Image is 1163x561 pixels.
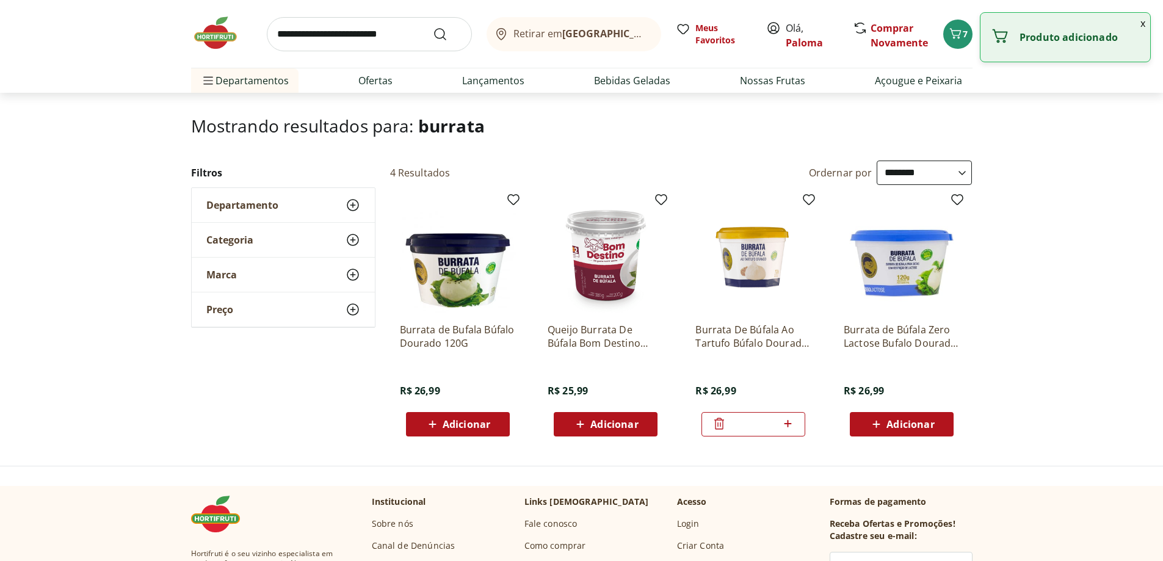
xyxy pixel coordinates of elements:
[943,20,973,49] button: Carrinho
[400,197,516,313] img: Burrata de Bufala Búfalo Dourado 120G
[830,518,955,530] h3: Receba Ofertas e Promoções!
[740,73,805,88] a: Nossas Frutas
[548,323,664,350] a: Queijo Burrata De Búfala Bom Destino 200g
[191,496,252,532] img: Hortifruti
[201,66,289,95] span: Departamentos
[191,161,375,185] h2: Filtros
[192,188,375,222] button: Departamento
[206,269,237,281] span: Marca
[695,197,811,313] img: Burrata De Búfala Ao Tartufo Búfalo Dourado 120G
[844,197,960,313] img: Burrata de Búfala Zero Lactose Bufalo Dourado 120g
[786,21,840,50] span: Olá,
[192,223,375,257] button: Categoria
[390,166,451,179] h2: 4 Resultados
[548,197,664,313] img: Queijo Burrata De Búfala Bom Destino 200g
[850,412,954,436] button: Adicionar
[201,66,216,95] button: Menu
[590,419,638,429] span: Adicionar
[372,496,426,508] p: Institucional
[963,28,968,40] span: 7
[191,15,252,51] img: Hortifruti
[487,17,661,51] button: Retirar em[GEOGRAPHIC_DATA]/[GEOGRAPHIC_DATA]
[844,323,960,350] a: Burrata de Búfala Zero Lactose Bufalo Dourado 120g
[406,412,510,436] button: Adicionar
[524,496,649,508] p: Links [DEMOGRAPHIC_DATA]
[191,116,973,136] h1: Mostrando resultados para:
[562,27,768,40] b: [GEOGRAPHIC_DATA]/[GEOGRAPHIC_DATA]
[695,323,811,350] a: Burrata De Búfala Ao Tartufo Búfalo Dourado 120G
[594,73,670,88] a: Bebidas Geladas
[192,258,375,292] button: Marca
[695,384,736,397] span: R$ 26,99
[886,419,934,429] span: Adicionar
[677,540,725,552] a: Criar Conta
[358,73,393,88] a: Ofertas
[267,17,472,51] input: search
[871,21,928,49] a: Comprar Novamente
[830,496,973,508] p: Formas de pagamento
[677,518,700,530] a: Login
[875,73,962,88] a: Açougue e Peixaria
[192,292,375,327] button: Preço
[443,419,490,429] span: Adicionar
[372,518,413,530] a: Sobre nós
[206,234,253,246] span: Categoria
[400,323,516,350] a: Burrata de Bufala Búfalo Dourado 120G
[206,199,278,211] span: Departamento
[830,530,917,542] h3: Cadastre seu e-mail:
[695,22,752,46] span: Meus Favoritos
[1020,31,1140,43] p: Produto adicionado
[1136,13,1150,34] button: Fechar notificação
[206,303,233,316] span: Preço
[548,384,588,397] span: R$ 25,99
[554,412,658,436] button: Adicionar
[462,73,524,88] a: Lançamentos
[524,540,586,552] a: Como comprar
[400,384,440,397] span: R$ 26,99
[513,28,648,39] span: Retirar em
[418,114,485,137] span: burrata
[844,384,884,397] span: R$ 26,99
[676,22,752,46] a: Meus Favoritos
[677,496,707,508] p: Acesso
[372,540,455,552] a: Canal de Denúncias
[433,27,462,42] button: Submit Search
[524,518,578,530] a: Fale conosco
[786,36,823,49] a: Paloma
[809,166,872,179] label: Ordernar por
